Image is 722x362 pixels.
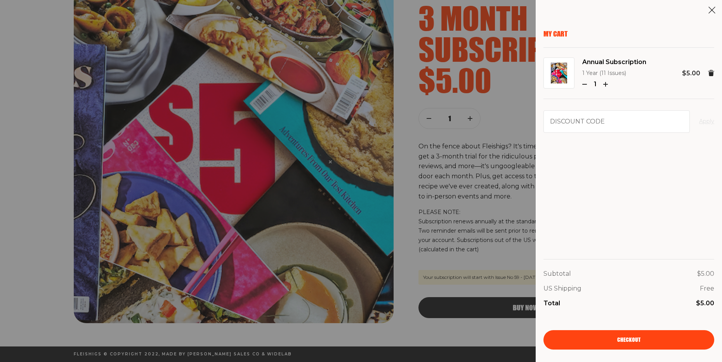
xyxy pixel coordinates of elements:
[543,110,690,133] input: Discount code
[543,284,581,294] p: US Shipping
[543,30,714,38] p: My Cart
[682,68,700,78] p: $5.00
[696,298,714,308] p: $5.00
[590,79,600,89] p: 1
[617,337,640,343] span: Checkout
[543,298,560,308] p: Total
[551,63,567,84] img: Annual Subscription Image
[697,269,714,279] p: $5.00
[582,57,646,67] a: Annual Subscription
[700,284,714,294] p: Free
[543,330,714,350] a: Checkout
[543,269,571,279] p: Subtotal
[699,117,714,126] button: Apply
[582,69,646,78] p: 1 Year (11 Issues)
